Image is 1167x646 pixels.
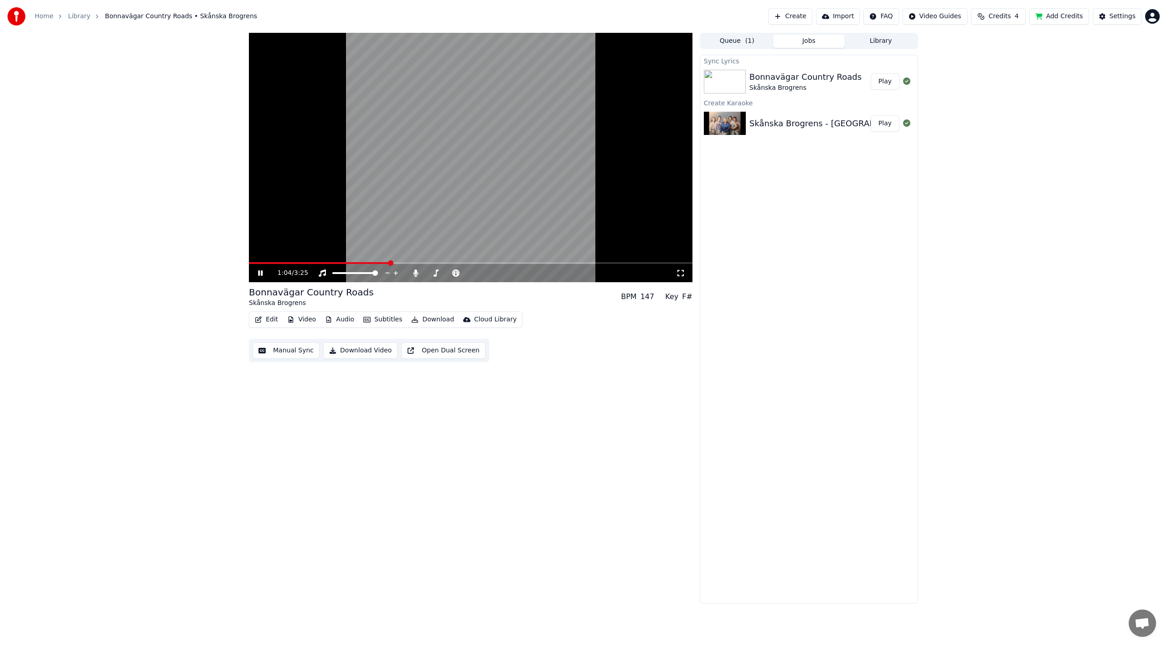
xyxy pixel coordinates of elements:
[768,8,812,25] button: Create
[903,8,967,25] button: Video Guides
[845,35,917,48] button: Library
[665,291,678,302] div: Key
[35,12,257,21] nav: breadcrumb
[408,313,458,326] button: Download
[401,342,485,359] button: Open Dual Screen
[323,342,398,359] button: Download Video
[1110,12,1136,21] div: Settings
[640,291,655,302] div: 147
[7,7,26,26] img: youka
[278,269,299,278] div: /
[971,8,1026,25] button: Credits4
[871,115,899,132] button: Play
[474,315,516,324] div: Cloud Library
[863,8,898,25] button: FAQ
[701,35,773,48] button: Queue
[749,117,980,130] div: Skånska Brogrens - [GEOGRAPHIC_DATA] Country Roads
[68,12,90,21] a: Library
[1093,8,1141,25] button: Settings
[871,73,899,90] button: Play
[1015,12,1019,21] span: 4
[321,313,358,326] button: Audio
[749,83,862,93] div: Skånska Brogrens
[284,313,320,326] button: Video
[700,97,918,108] div: Create Karaoke
[278,269,292,278] span: 1:04
[35,12,53,21] a: Home
[105,12,257,21] span: Bonnavägar Country Roads • Skånska Brogrens
[249,299,374,308] div: Skånska Brogrens
[294,269,308,278] span: 3:25
[682,291,692,302] div: F#
[700,55,918,66] div: Sync Lyrics
[988,12,1011,21] span: Credits
[1129,610,1156,637] div: Öppna chatt
[816,8,860,25] button: Import
[621,291,636,302] div: BPM
[745,36,754,46] span: ( 1 )
[360,313,406,326] button: Subtitles
[1029,8,1089,25] button: Add Credits
[749,71,862,83] div: Bonnavägar Country Roads
[773,35,845,48] button: Jobs
[249,286,374,299] div: Bonnavägar Country Roads
[251,313,282,326] button: Edit
[253,342,320,359] button: Manual Sync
